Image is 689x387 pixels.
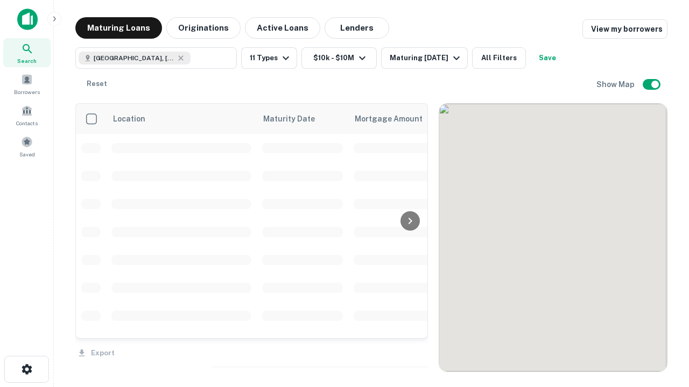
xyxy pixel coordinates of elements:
[257,104,348,134] th: Maturity Date
[241,47,297,69] button: 11 Types
[245,17,320,39] button: Active Loans
[381,47,468,69] button: Maturing [DATE]
[16,119,38,127] span: Contacts
[106,104,257,134] th: Location
[3,69,51,98] a: Borrowers
[80,73,114,95] button: Reset
[325,17,389,39] button: Lenders
[530,47,565,69] button: Save your search to get updates of matches that match your search criteria.
[355,112,437,125] span: Mortgage Amount
[14,88,40,96] span: Borrowers
[17,9,38,30] img: capitalize-icon.png
[3,132,51,161] a: Saved
[472,47,526,69] button: All Filters
[635,301,689,353] iframe: Chat Widget
[3,38,51,67] a: Search
[113,112,145,125] span: Location
[263,112,329,125] span: Maturity Date
[348,104,467,134] th: Mortgage Amount
[94,53,174,63] span: [GEOGRAPHIC_DATA], [GEOGRAPHIC_DATA]
[301,47,377,69] button: $10k - $10M
[17,56,37,65] span: Search
[75,17,162,39] button: Maturing Loans
[3,101,51,130] a: Contacts
[582,19,667,39] a: View my borrowers
[439,104,667,371] div: 0 0
[596,78,636,90] h6: Show Map
[390,52,463,64] div: Maturing [DATE]
[166,17,241,39] button: Originations
[19,150,35,159] span: Saved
